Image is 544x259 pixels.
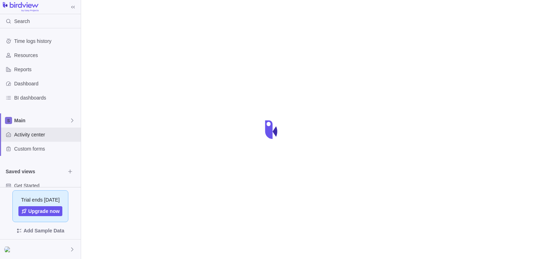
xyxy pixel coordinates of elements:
span: Search [14,18,30,25]
span: Browse views [65,167,75,176]
div: Riz Wiz [4,245,13,254]
span: Time logs history [14,38,78,45]
span: Saved views [6,168,65,175]
span: Reports [14,66,78,73]
span: Add Sample Data [6,225,75,236]
span: Get Started [14,182,78,189]
a: Upgrade now [18,206,63,216]
span: Add Sample Data [23,226,64,235]
span: Resources [14,52,78,59]
span: Custom forms [14,145,78,152]
span: Trial ends [DATE] [21,196,60,203]
span: Activity center [14,131,78,138]
span: Dashboard [14,80,78,87]
span: BI dashboards [14,94,78,101]
span: Upgrade now [28,208,60,215]
img: Show [4,247,13,252]
span: Main [14,117,69,124]
img: logo [3,2,39,12]
div: loading [258,116,286,144]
